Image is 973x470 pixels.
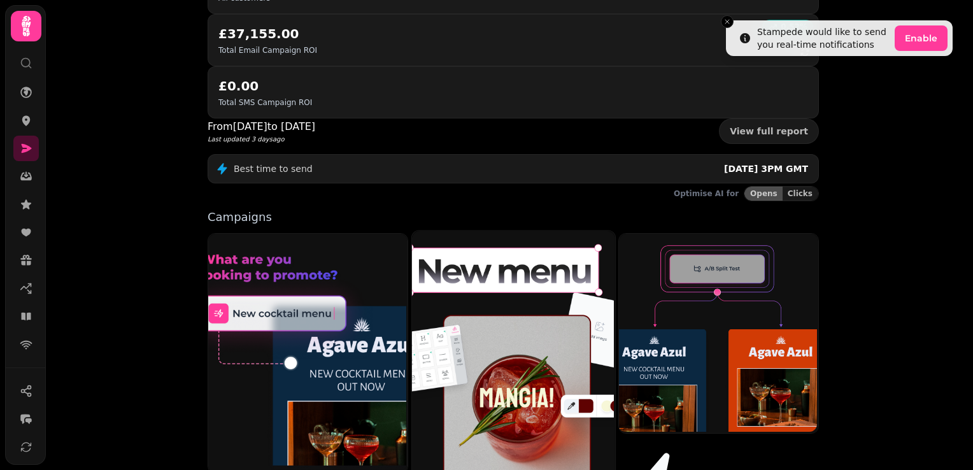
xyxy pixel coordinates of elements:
[788,190,813,197] span: Clicks
[721,15,734,28] button: Close toast
[218,45,317,55] p: Total Email Campaign ROI
[208,134,315,144] p: Last updated 3 days ago
[750,190,778,197] span: Opens
[218,97,312,108] p: Total SMS Campaign ROI
[218,77,312,95] h2: £0.00
[724,164,808,174] span: [DATE] 3PM GMT
[757,25,890,51] div: Stampede would like to send you real-time notifications
[208,119,315,134] p: From [DATE] to [DATE]
[895,25,948,51] button: Enable
[234,162,313,175] p: Best time to send
[783,187,818,201] button: Clicks
[744,187,783,201] button: Opens
[618,232,817,432] img: Workflows (coming soon)
[674,189,739,199] p: Optimise AI for
[208,211,819,223] p: Campaigns
[218,25,317,43] h2: £37,155.00
[719,118,819,144] a: View full report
